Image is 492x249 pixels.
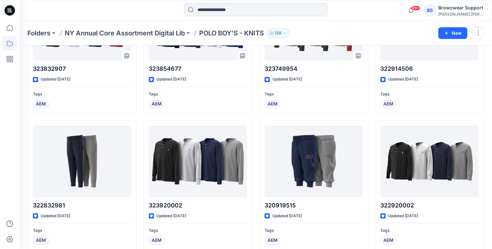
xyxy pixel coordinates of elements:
a: 320919515 [265,126,363,197]
span: AEM [152,100,162,108]
p: Tags [33,91,131,98]
button: New [438,27,467,39]
a: NY Annual Core Assortment Digital Lib [65,29,185,38]
span: AEM [383,237,393,244]
p: 323854677 [149,64,247,73]
p: 323832907 [33,64,131,73]
p: Updated [DATE] [41,76,70,83]
div: Browzwear Support [438,4,484,12]
p: Tags [380,91,479,98]
span: AEM [36,100,46,108]
span: AEM [152,237,162,244]
p: Updated [DATE] [157,213,186,219]
a: 323920002 [149,126,247,197]
p: 323749954 [265,64,363,73]
p: 322832981 [33,201,131,210]
span: AEM [383,100,393,108]
p: Tags [265,227,363,234]
a: Folders [27,29,50,38]
button: 138 [266,29,290,38]
a: 322832981 [33,126,131,197]
p: Tags [149,91,247,98]
div: [PERSON_NAME] [PERSON_NAME] [438,12,484,17]
p: 323920002 [149,201,247,210]
p: 138 [275,30,281,37]
p: Tags [33,227,131,234]
p: 322914506 [380,64,479,73]
p: POLO BOY'S - KNITS [199,29,264,38]
span: AEM [36,237,46,244]
p: Updated [DATE] [388,76,418,83]
p: 320919515 [265,201,363,210]
p: 322920002 [380,201,479,210]
div: BS [424,5,436,16]
p: Updated [DATE] [41,213,70,219]
span: AEM [267,237,278,244]
p: Updated [DATE] [388,213,418,219]
p: Updated [DATE] [157,76,186,83]
p: Tags [265,91,363,98]
p: Updated [DATE] [272,213,302,219]
span: AEM [267,100,278,108]
p: Updated [DATE] [272,76,302,83]
span: 99+ [411,6,420,11]
a: 322920002 [380,126,479,197]
p: Tags [380,227,479,234]
p: Tags [149,227,247,234]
